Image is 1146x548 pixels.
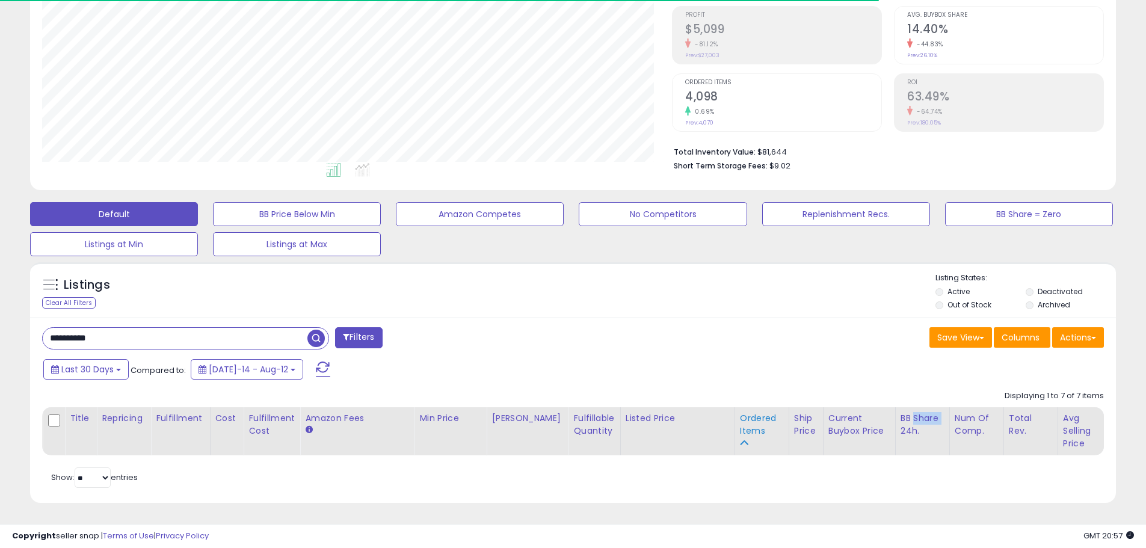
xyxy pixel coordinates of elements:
[685,90,881,106] h2: 4,098
[1052,327,1104,348] button: Actions
[685,119,713,126] small: Prev: 4,070
[685,12,881,19] span: Profit
[335,327,382,348] button: Filters
[685,79,881,86] span: Ordered Items
[209,363,288,375] span: [DATE]-14 - Aug-12
[1005,390,1104,402] div: Displaying 1 to 7 of 7 items
[901,412,944,437] div: BB Share 24h.
[42,297,96,309] div: Clear All Filters
[626,412,730,425] div: Listed Price
[51,472,138,483] span: Show: entries
[1002,331,1040,343] span: Columns
[579,202,747,226] button: No Competitors
[213,232,381,256] button: Listings at Max
[248,412,295,437] div: Fulfillment Cost
[907,52,937,59] small: Prev: 26.10%
[740,412,784,437] div: Ordered Items
[828,412,890,437] div: Current Buybox Price
[12,530,56,541] strong: Copyright
[305,425,312,436] small: Amazon Fees.
[955,412,999,437] div: Num of Comp.
[491,412,563,425] div: [PERSON_NAME]
[43,359,129,380] button: Last 30 Days
[156,412,205,425] div: Fulfillment
[913,107,943,116] small: -64.74%
[30,202,198,226] button: Default
[213,202,381,226] button: BB Price Below Min
[12,531,209,542] div: seller snap | |
[674,147,756,157] b: Total Inventory Value:
[103,530,154,541] a: Terms of Use
[30,232,198,256] button: Listings at Min
[907,90,1103,106] h2: 63.49%
[131,365,186,376] span: Compared to:
[907,22,1103,38] h2: 14.40%
[947,286,970,297] label: Active
[674,144,1095,158] li: $81,644
[1038,300,1070,310] label: Archived
[64,277,110,294] h5: Listings
[156,530,209,541] a: Privacy Policy
[191,359,303,380] button: [DATE]-14 - Aug-12
[947,300,991,310] label: Out of Stock
[994,327,1050,348] button: Columns
[762,202,930,226] button: Replenishment Recs.
[769,160,790,171] span: $9.02
[61,363,114,375] span: Last 30 Days
[691,40,718,49] small: -81.12%
[215,412,239,425] div: Cost
[685,22,881,38] h2: $5,099
[396,202,564,226] button: Amazon Competes
[102,412,146,425] div: Repricing
[945,202,1113,226] button: BB Share = Zero
[419,412,481,425] div: Min Price
[691,107,715,116] small: 0.69%
[794,412,818,437] div: Ship Price
[907,119,941,126] small: Prev: 180.05%
[1009,412,1053,437] div: Total Rev.
[685,52,719,59] small: Prev: $27,003
[929,327,992,348] button: Save View
[907,12,1103,19] span: Avg. Buybox Share
[913,40,943,49] small: -44.83%
[305,412,409,425] div: Amazon Fees
[573,412,615,437] div: Fulfillable Quantity
[935,272,1116,284] p: Listing States:
[1038,286,1083,297] label: Deactivated
[1083,530,1134,541] span: 2025-09-12 20:57 GMT
[674,161,768,171] b: Short Term Storage Fees:
[907,79,1103,86] span: ROI
[70,412,91,425] div: Title
[1063,412,1107,450] div: Avg Selling Price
